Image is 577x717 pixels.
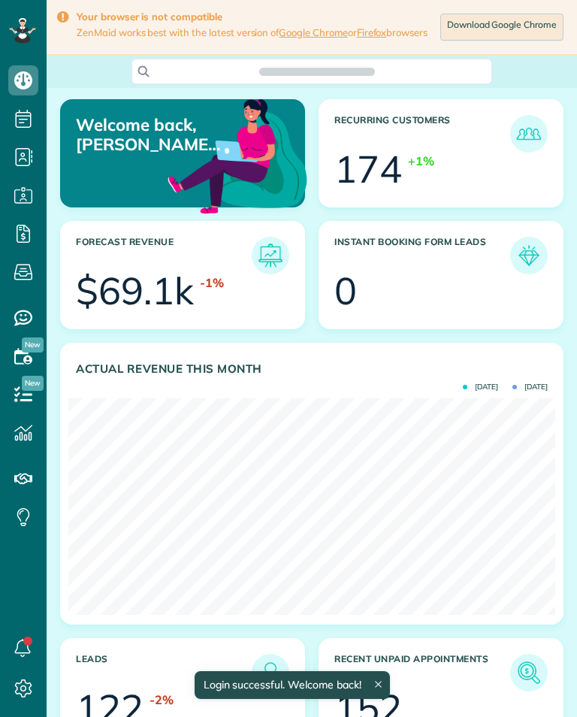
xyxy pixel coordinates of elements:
[279,26,348,38] a: Google Chrome
[334,654,510,691] h3: Recent unpaid appointments
[22,376,44,391] span: New
[514,658,544,688] img: icon_unpaid_appointments-47b8ce3997adf2238b356f14209ab4cced10bd1f174958f3ca8f1d0dd7fffeee.png
[194,671,389,699] div: Login successful. Welcome back!
[22,337,44,352] span: New
[357,26,387,38] a: Firefox
[514,241,544,271] img: icon_form_leads-04211a6a04a5b2264e4ee56bc0799ec3eb69b7e499cbb523a139df1d13a81ae0.png
[334,115,510,153] h3: Recurring Customers
[334,150,402,188] div: 174
[200,274,224,292] div: -1%
[76,115,225,155] p: Welcome back, [PERSON_NAME] & [PERSON_NAME]!
[76,237,252,274] h3: Forecast Revenue
[512,383,548,391] span: [DATE]
[76,362,548,376] h3: Actual Revenue this month
[77,26,427,39] span: ZenMaid works best with the latest version of or browsers
[76,272,194,310] div: $69.1k
[463,383,498,391] span: [DATE]
[440,14,563,41] a: Download Google Chrome
[408,153,434,170] div: +1%
[150,691,174,709] div: -2%
[255,658,285,688] img: icon_leads-1bed01f49abd5b7fead27621c3d59655bb73ed531f8eeb49469d10e621d6b896.png
[274,64,359,79] span: Search ZenMaid…
[77,11,427,23] strong: Your browser is not compatible
[514,119,544,149] img: icon_recurring_customers-cf858462ba22bcd05b5a5880d41d6543d210077de5bb9ebc9590e49fd87d84ed.png
[165,82,310,228] img: dashboard_welcome-42a62b7d889689a78055ac9021e634bf52bae3f8056760290aed330b23ab8690.png
[76,654,252,691] h3: Leads
[255,241,285,271] img: icon_forecast_revenue-8c13a41c7ed35a8dcfafea3cbb826a0462acb37728057bba2d056411b612bbbe.png
[334,237,510,274] h3: Instant Booking Form Leads
[334,272,357,310] div: 0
